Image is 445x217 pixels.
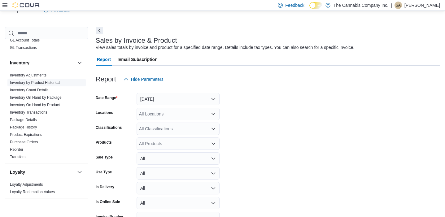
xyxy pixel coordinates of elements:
button: All [137,152,220,165]
input: Dark Mode [309,2,322,9]
label: Use Type [96,170,112,175]
label: Classifications [96,125,122,130]
button: Loyalty [10,169,75,175]
p: [PERSON_NAME] [404,2,440,9]
h3: Sales by Invoice & Product [96,37,177,44]
div: View sales totals by invoice and product for a specified date range. Details include tax types. Y... [96,44,355,51]
div: Loyalty [5,181,88,198]
h3: Loyalty [10,169,25,175]
button: Inventory [10,60,75,66]
button: All [137,167,220,180]
label: Locations [96,110,113,115]
button: Inventory [76,59,83,67]
button: Hide Parameters [121,73,166,85]
a: Package History [10,125,37,129]
a: Inventory On Hand by Product [10,103,60,107]
span: Email Subscription [118,53,158,66]
p: | [391,2,392,9]
a: Transfers [10,155,25,159]
span: Feedback [285,2,304,8]
a: Product Expirations [10,132,42,137]
span: Report [97,53,111,66]
h3: Report [96,76,116,83]
span: Hide Parameters [131,76,164,82]
a: Loyalty Redemption Values [10,190,55,194]
button: All [137,182,220,194]
label: Is Online Sale [96,199,120,204]
span: SA [396,2,401,9]
img: Cova [12,2,40,8]
button: All [137,197,220,209]
a: GL Account Totals [10,38,40,42]
button: [DATE] [137,93,220,105]
a: Inventory by Product Historical [10,80,60,85]
a: Loyalty Adjustments [10,182,43,187]
a: Inventory Adjustments [10,73,46,77]
h3: Inventory [10,60,29,66]
div: Samantha Alsbury [395,2,402,9]
a: Inventory Count Details [10,88,49,92]
button: Open list of options [211,111,216,116]
a: Purchase Orders [10,140,38,144]
label: Products [96,140,112,145]
label: Date Range [96,95,118,100]
div: Finance [5,37,88,54]
div: Inventory [5,72,88,163]
a: Reorder [10,147,23,152]
label: Is Delivery [96,184,114,189]
a: Inventory On Hand by Package [10,95,62,100]
p: The Cannabis Company Inc. [334,2,388,9]
a: GL Transactions [10,46,37,50]
label: Sale Type [96,155,113,160]
a: Package Details [10,118,37,122]
a: Inventory Transactions [10,110,47,115]
button: Open list of options [211,126,216,131]
button: Open list of options [211,141,216,146]
button: Loyalty [76,168,83,176]
button: Next [96,27,103,34]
